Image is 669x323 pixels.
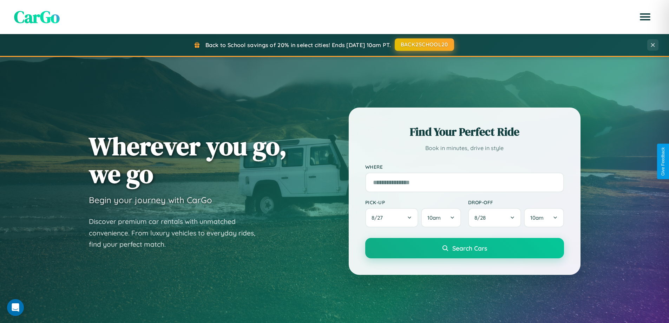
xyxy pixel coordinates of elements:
span: Back to School savings of 20% in select cities! Ends [DATE] 10am PT. [205,41,391,49]
span: 10am [530,214,544,221]
span: 10am [427,214,441,221]
button: Search Cars [365,238,564,258]
button: 8/28 [468,208,522,227]
button: 10am [524,208,564,227]
label: Where [365,164,564,170]
div: Give Feedback [661,147,665,176]
span: 8 / 28 [474,214,489,221]
button: 8/27 [365,208,419,227]
h1: Wherever you go, we go [89,132,287,188]
div: Open Intercom Messenger [7,299,24,316]
button: 10am [421,208,461,227]
span: CarGo [14,5,60,28]
button: BACK2SCHOOL20 [395,38,454,51]
span: 8 / 27 [372,214,386,221]
span: Search Cars [452,244,487,252]
label: Drop-off [468,199,564,205]
h2: Find Your Perfect Ride [365,124,564,140]
button: Open menu [635,7,655,27]
label: Pick-up [365,199,461,205]
h3: Begin your journey with CarGo [89,195,212,205]
p: Discover premium car rentals with unmatched convenience. From luxury vehicles to everyday rides, ... [89,216,264,250]
p: Book in minutes, drive in style [365,143,564,153]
